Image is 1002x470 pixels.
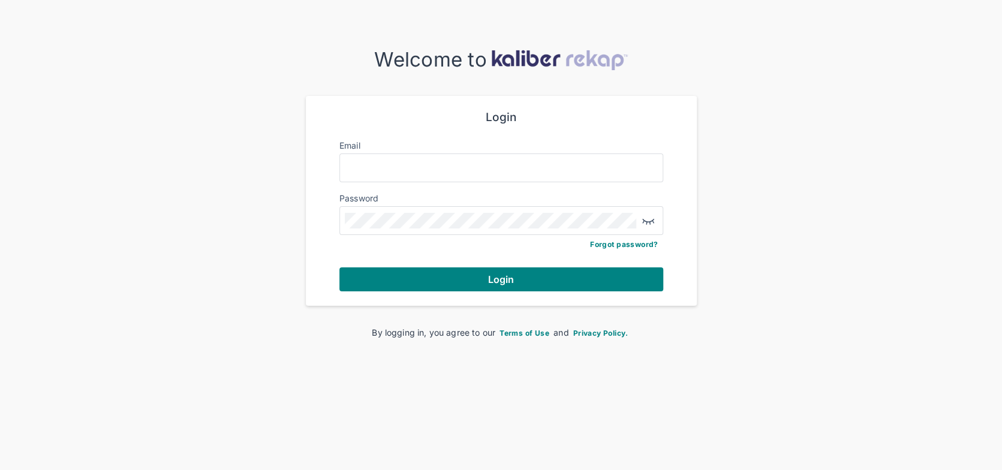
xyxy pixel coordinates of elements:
span: Terms of Use [500,329,549,338]
a: Forgot password? [590,240,658,249]
div: By logging in, you agree to our and [325,326,678,339]
img: kaliber-logo [491,50,628,70]
a: Privacy Policy. [571,327,630,338]
a: Terms of Use [498,327,551,338]
div: Login [339,110,663,125]
label: Password [339,193,379,203]
label: Email [339,140,360,150]
img: eye-closed.fa43b6e4.svg [641,213,655,228]
span: Login [488,273,514,285]
span: Privacy Policy. [573,329,628,338]
button: Login [339,267,663,291]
